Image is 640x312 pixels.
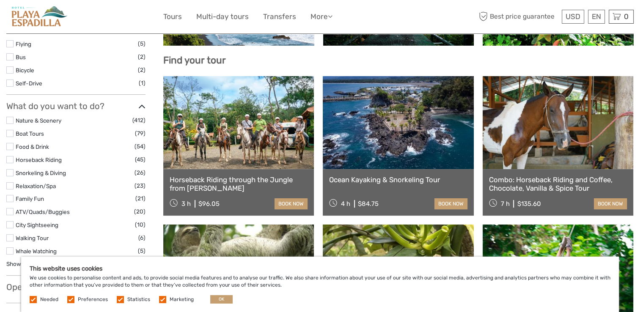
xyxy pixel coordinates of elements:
p: We're away right now. Please check back later! [12,15,96,22]
a: Food & Drink [16,143,49,150]
button: OK [210,295,233,304]
h3: What do you want to do? [6,101,146,111]
span: (54) [135,142,146,151]
a: Flying [16,41,31,47]
span: (10) [135,220,146,230]
a: Jeep / 4x4 [16,27,45,34]
a: Nature & Scenery [16,117,61,124]
span: (6) [138,233,146,243]
a: book now [275,198,308,209]
label: Preferences [78,296,108,303]
div: $96.05 [198,200,220,208]
a: City Sightseeing [16,222,58,228]
a: Snorkeling & Diving [16,170,66,176]
span: Best price guarantee [477,10,560,24]
a: Relaxation/Spa [16,183,56,189]
span: 4 h [341,200,350,208]
a: Whale Watching [16,248,57,255]
a: Family Fun [16,195,44,202]
a: Bus [16,54,26,60]
a: Horseback Riding [16,156,62,163]
span: (20) [134,207,146,216]
img: 3049-4a1e703e-b96b-4b90-b133-bf9d729f2d11_logo_small.png [6,6,69,27]
span: (45) [135,155,146,164]
label: Statistics [127,296,150,303]
a: Boat Tours [16,130,44,137]
span: (21) [135,194,146,203]
a: book now [434,198,467,209]
span: (5) [138,246,146,256]
label: Marketing [170,296,194,303]
a: Walking Tour [16,235,49,241]
h5: This website uses cookies [30,265,610,272]
span: (23) [135,181,146,191]
span: (1) [139,78,146,88]
div: $135.60 [517,200,541,208]
a: More [310,11,332,23]
span: 3 h [181,200,191,208]
a: Bicycle [16,67,34,74]
a: Multi-day tours [196,11,249,23]
span: (26) [135,168,146,178]
a: Transfers [263,11,296,23]
div: We use cookies to personalise content and ads, to provide social media features and to analyse ou... [21,257,619,312]
span: (412) [132,115,146,125]
div: $84.75 [358,200,379,208]
button: Open LiveChat chat widget [97,13,107,23]
a: ATV/Quads/Buggies [16,208,70,215]
span: USD [566,12,580,21]
a: Self-Drive [16,80,42,87]
span: (79) [135,129,146,138]
label: Needed [40,296,58,303]
span: 0 [623,12,630,21]
span: 7 h [500,200,509,208]
a: Ocean Kayaking & Snorkeling Tour [329,175,467,184]
a: Combo: Horseback Riding and Coffee, Chocolate, Vanilla & Spice Tour [489,175,627,193]
b: Find your tour [163,55,226,66]
div: EN [588,10,605,24]
h3: Operators [6,282,146,292]
a: Show all [6,260,28,267]
span: (5) [138,39,146,49]
span: (2) [138,52,146,62]
span: (2) [138,65,146,75]
a: book now [594,198,627,209]
a: Tours [163,11,182,23]
a: Horseback Riding through the Jungle from [PERSON_NAME] [170,175,308,193]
